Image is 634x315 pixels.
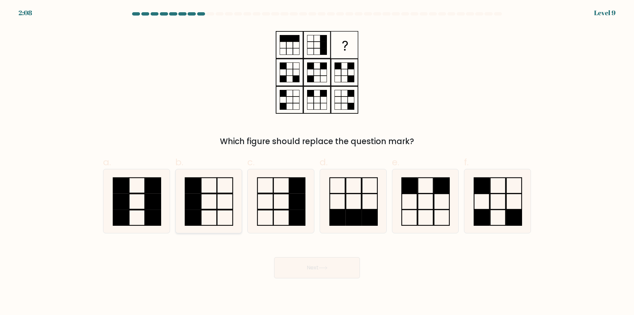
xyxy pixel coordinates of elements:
[107,136,527,147] div: Which figure should replace the question mark?
[103,156,111,169] span: a.
[464,156,469,169] span: f.
[320,156,328,169] span: d.
[594,8,616,18] div: Level 9
[175,156,183,169] span: b.
[392,156,399,169] span: e.
[18,8,32,18] div: 2:08
[274,257,360,278] button: Next
[247,156,255,169] span: c.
